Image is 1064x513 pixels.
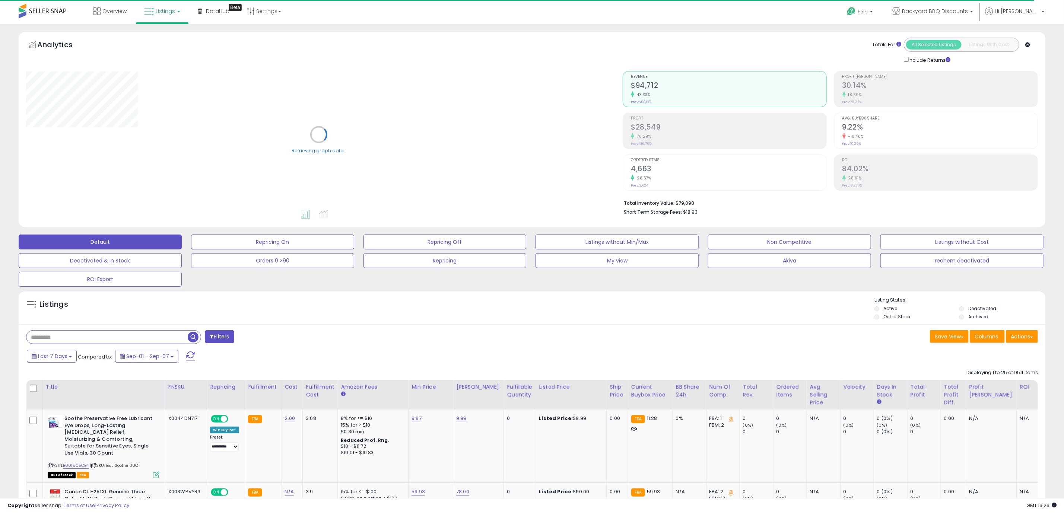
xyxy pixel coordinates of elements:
[647,415,657,422] span: 11.28
[631,383,670,399] div: Current Buybox Price
[19,253,182,268] button: Deactivated & In Stock
[898,55,960,64] div: Include Returns
[168,488,201,495] div: X003WPVYR9
[944,383,963,407] div: Total Profit Diff.
[842,165,1038,175] h2: 84.02%
[1020,488,1045,495] div: N/A
[539,488,601,495] div: $60.00
[631,117,826,121] span: Profit
[341,495,403,502] div: 8.00% on portion > $100
[880,235,1044,249] button: Listings without Cost
[975,333,998,340] span: Columns
[624,209,682,215] b: Short Term Storage Fees:
[776,488,807,495] div: 0
[911,496,921,501] small: (0%)
[968,305,996,312] label: Deactivated
[631,488,645,497] small: FBA
[102,7,127,15] span: Overview
[19,272,182,287] button: ROI Export
[743,488,773,495] div: 0
[27,350,77,363] button: Last 7 Days
[634,175,651,181] small: 28.67%
[877,415,907,422] div: 0 (0%)
[306,415,332,422] div: 3.68
[911,488,941,495] div: 0
[846,92,862,98] small: 18.80%
[341,422,403,428] div: 15% for > $10
[968,313,988,320] label: Archived
[709,422,734,428] div: FBM: 2
[539,383,604,391] div: Listed Price
[363,253,527,268] button: Repricing
[507,383,533,399] div: Fulfillable Quantity
[115,350,178,363] button: Sep-01 - Sep-07
[206,7,229,15] span: DataHub
[776,383,804,399] div: Ordered Items
[842,183,863,188] small: Prev: 65.33%
[631,141,651,146] small: Prev: $16,765
[507,415,530,422] div: 0
[743,422,753,428] small: (0%)
[341,415,403,422] div: 8% for <= $10
[610,415,622,422] div: 0.00
[48,415,159,477] div: ASIN:
[285,383,300,391] div: Cost
[743,496,753,501] small: (0%)
[227,416,239,422] span: OFF
[77,472,89,478] span: FBA
[90,462,140,468] span: | SKU: B&L Soothe 30CT
[906,40,962,50] button: All Selected Listings
[631,183,648,188] small: Prev: 3,624
[985,7,1045,24] a: Hi [PERSON_NAME]
[743,428,773,435] div: 0
[7,502,35,509] strong: Copyright
[624,200,674,206] b: Total Inventory Value:
[944,415,960,422] div: 0.00
[48,415,63,430] img: 519y8o+cHeL._SL40_.jpg
[48,488,63,503] img: 41r-3Hs-q4L._SL40_.jpg
[844,488,874,495] div: 0
[285,415,295,422] a: 2.00
[847,7,856,16] i: Get Help
[363,235,527,249] button: Repricing Off
[708,253,871,268] button: Akiva
[877,496,887,501] small: (0%)
[709,495,734,502] div: FBM: 17
[743,415,773,422] div: 0
[631,100,651,104] small: Prev: $66,081
[63,462,89,469] a: B0018C5OB4
[539,415,601,422] div: $9.99
[412,415,422,422] a: 9.97
[634,134,651,139] small: 70.29%
[191,253,354,268] button: Orders 0 >90
[341,428,403,435] div: $0.30 min
[969,488,1011,495] div: N/A
[610,383,625,399] div: Ship Price
[539,415,573,422] b: Listed Price:
[210,383,242,391] div: Repricing
[970,330,1005,343] button: Columns
[810,383,837,407] div: Avg Selling Price
[844,496,854,501] small: (0%)
[631,415,645,423] small: FBA
[1006,330,1038,343] button: Actions
[126,353,169,360] span: Sep-01 - Sep-07
[631,123,826,133] h2: $28,549
[341,443,403,450] div: $10 - $11.72
[709,383,737,399] div: Num of Comp.
[969,383,1014,399] div: Profit [PERSON_NAME]
[341,488,403,495] div: 15% for <= $100
[19,235,182,249] button: Default
[285,488,294,496] a: N/A
[631,81,826,91] h2: $94,712
[64,502,95,509] a: Terms of Use
[624,198,1032,207] li: $79,098
[412,488,425,496] a: 59.93
[341,437,390,443] b: Reduced Prof. Rng.
[877,488,907,495] div: 0 (0%)
[676,383,703,399] div: BB Share 24h.
[341,450,403,456] div: $10.01 - $10.83
[341,391,345,398] small: Amazon Fees.
[902,7,968,15] span: Backyard BBQ Discounts
[229,4,242,11] div: Tooltip anchor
